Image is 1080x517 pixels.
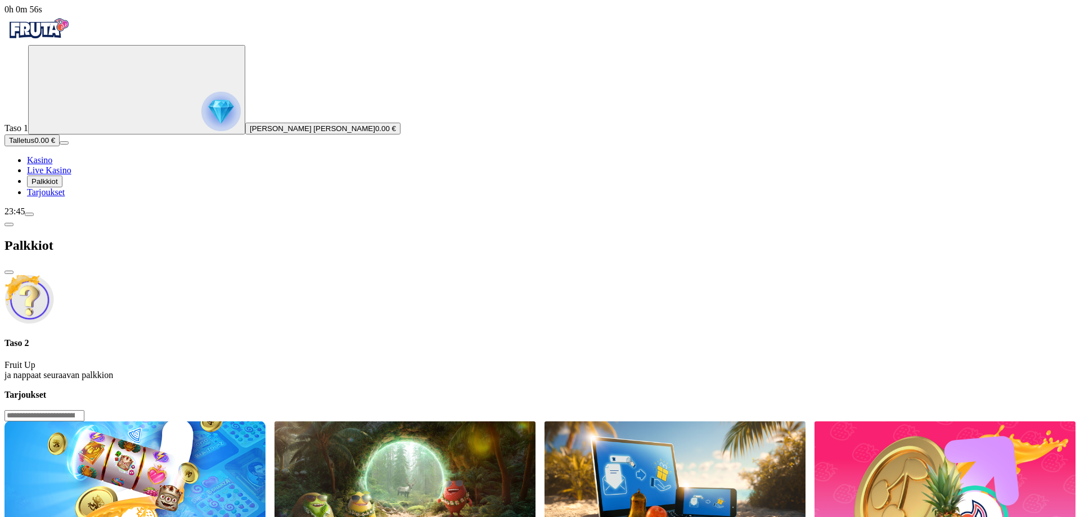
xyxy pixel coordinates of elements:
[375,124,396,133] span: 0.00 €
[4,35,72,44] a: Fruta
[4,275,54,324] img: Unlock reward icon
[4,5,42,14] span: user session time
[25,213,34,216] button: menu
[4,360,1075,380] p: Fruit Up ja nappaat seuraavan palkkion
[31,177,58,186] span: Palkkiot
[4,123,28,133] span: Taso 1
[4,389,1075,400] h3: Tarjoukset
[4,338,1075,348] h4: Taso 2
[4,223,13,226] button: chevron-left icon
[34,136,55,145] span: 0.00 €
[4,271,13,274] button: close
[27,155,52,165] a: Kasino
[4,410,84,421] input: Search
[60,141,69,145] button: menu
[250,124,375,133] span: [PERSON_NAME] [PERSON_NAME]
[9,136,34,145] span: Talletus
[4,155,1075,197] nav: Main menu
[4,238,1075,253] h2: Palkkiot
[4,134,60,146] button: Talletusplus icon0.00 €
[27,165,71,175] a: Live Kasino
[245,123,400,134] button: [PERSON_NAME] [PERSON_NAME]0.00 €
[27,176,62,187] button: Palkkiot
[4,206,25,216] span: 23:45
[4,15,1075,197] nav: Primary
[4,15,72,43] img: Fruta
[28,45,245,134] button: reward progress
[201,92,241,131] img: reward progress
[27,187,65,197] a: Tarjoukset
